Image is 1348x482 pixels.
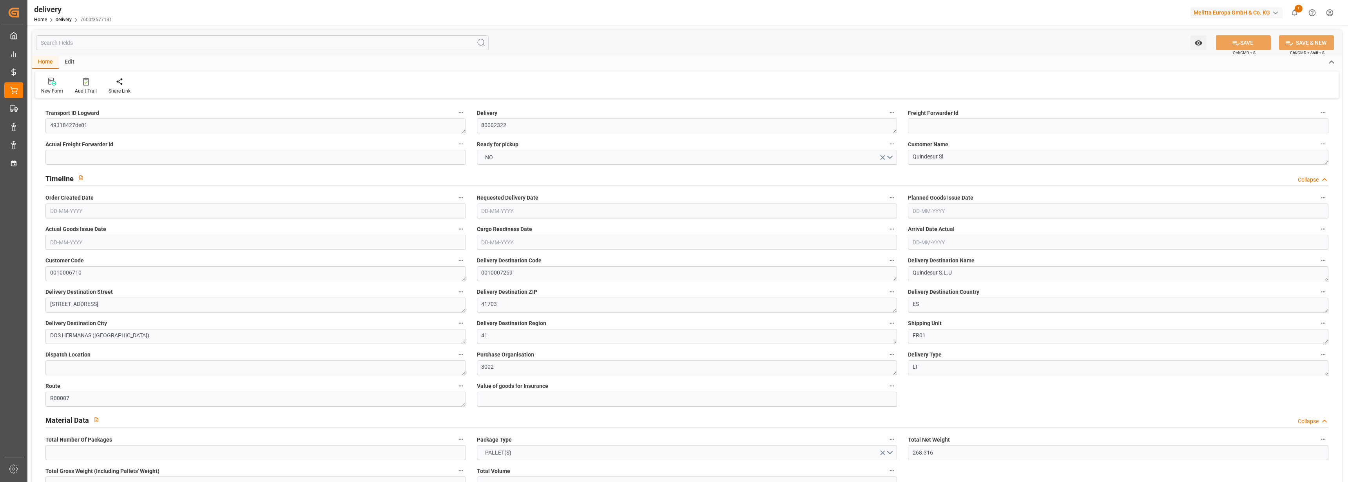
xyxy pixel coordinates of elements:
[887,466,897,476] button: Total Volume
[477,288,537,296] span: Delivery Destination ZIP
[908,256,975,265] span: Delivery Destination Name
[1216,35,1271,50] button: SAVE
[1298,176,1319,184] div: Collapse
[477,225,532,233] span: Cargo Readiness Date
[477,140,518,149] span: Ready for pickup
[477,150,897,165] button: open menu
[477,360,897,375] textarea: 3002
[56,17,72,22] a: delivery
[45,194,94,202] span: Order Created Date
[34,4,112,15] div: delivery
[477,445,897,460] button: open menu
[1295,5,1303,13] span: 1
[1318,255,1328,266] button: Delivery Destination Name
[45,392,466,407] textarea: R00007
[481,153,497,162] span: NO
[908,329,1328,344] textarea: FR01
[477,266,897,281] textarea: 0010007269
[45,415,89,426] h2: Material Data
[456,381,466,391] button: Route
[1318,224,1328,234] button: Arrival Date Actual
[477,235,897,250] input: DD-MM-YYYY
[887,318,897,328] button: Delivery Destination Region
[908,360,1328,375] textarea: LF
[1318,139,1328,149] button: Customer Name
[887,107,897,118] button: Delivery
[41,87,63,95] div: New Form
[477,204,897,218] input: DD-MM-YYYY
[456,287,466,297] button: Delivery Destination Street
[481,449,515,457] span: PALLET(S)
[45,173,74,184] h2: Timeline
[1279,35,1334,50] button: SAVE & NEW
[908,351,942,359] span: Delivery Type
[908,266,1328,281] textarea: Quindesur S.L.U
[456,466,466,476] button: Total Gross Weight (Including Pallets' Weight)
[477,436,512,444] span: Package Type
[1303,4,1321,22] button: Help Center
[456,107,466,118] button: Transport ID Logward
[456,255,466,266] button: Customer Code
[32,56,59,69] div: Home
[74,170,89,185] button: View description
[45,225,106,233] span: Actual Goods Issue Date
[1286,4,1303,22] button: show 1 new notifications
[45,298,466,313] textarea: [STREET_ADDRESS]
[109,87,130,95] div: Share Link
[477,109,497,117] span: Delivery
[1190,35,1207,50] button: open menu
[89,412,104,427] button: View description
[456,139,466,149] button: Actual Freight Forwarder Id
[908,109,958,117] span: Freight Forwarder Id
[477,118,897,133] textarea: 80002322
[887,434,897,444] button: Package Type
[1318,193,1328,203] button: Planned Goods Issue Date
[1190,7,1283,18] div: Melitta Europa GmbH & Co. KG
[45,235,466,250] input: DD-MM-YYYY
[1233,50,1256,56] span: Ctrl/CMD + S
[887,381,897,391] button: Value of goods for Insurance
[477,194,538,202] span: Requested Delivery Date
[59,56,80,69] div: Edit
[887,224,897,234] button: Cargo Readiness Date
[1318,349,1328,360] button: Delivery Type
[45,467,159,475] span: Total Gross Weight (Including Pallets' Weight)
[36,35,489,50] input: Search Fields
[45,288,113,296] span: Delivery Destination Street
[477,382,548,390] span: Value of goods for Insurance
[477,298,897,313] textarea: 41703
[45,351,91,359] span: Dispatch Location
[887,193,897,203] button: Requested Delivery Date
[908,140,948,149] span: Customer Name
[477,329,897,344] textarea: 41
[1190,5,1286,20] button: Melitta Europa GmbH & Co. KG
[45,436,112,444] span: Total Number Of Packages
[1290,50,1324,56] span: Ctrl/CMD + Shift + S
[1318,287,1328,297] button: Delivery Destination Country
[45,256,84,265] span: Customer Code
[456,349,466,360] button: Dispatch Location
[908,288,979,296] span: Delivery Destination Country
[456,318,466,328] button: Delivery Destination City
[1298,417,1319,426] div: Collapse
[45,118,466,133] textarea: 49318427de01
[887,349,897,360] button: Purchase Organisation
[908,225,955,233] span: Arrival Date Actual
[1318,318,1328,328] button: Shipping Unit
[45,140,113,149] span: Actual Freight Forwarder Id
[45,266,466,281] textarea: 0010006710
[456,224,466,234] button: Actual Goods Issue Date
[477,351,534,359] span: Purchase Organisation
[908,204,1328,218] input: DD-MM-YYYY
[1318,107,1328,118] button: Freight Forwarder Id
[456,193,466,203] button: Order Created Date
[887,287,897,297] button: Delivery Destination ZIP
[45,204,466,218] input: DD-MM-YYYY
[45,382,60,390] span: Route
[908,298,1328,313] textarea: ES
[477,256,542,265] span: Delivery Destination Code
[477,319,546,327] span: Delivery Destination Region
[456,434,466,444] button: Total Number Of Packages
[908,436,950,444] span: Total Net Weight
[908,235,1328,250] input: DD-MM-YYYY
